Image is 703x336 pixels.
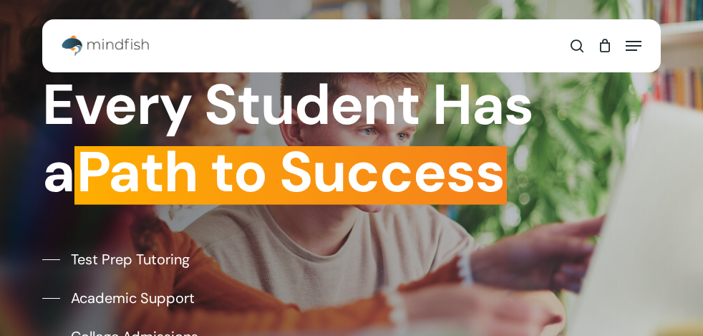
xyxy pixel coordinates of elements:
[626,39,641,53] a: Navigation Menu
[42,287,195,309] a: Academic Support
[71,249,190,270] span: Test Prep Tutoring
[71,287,195,309] span: Academic Support
[74,135,507,208] em: Path to Success
[591,28,619,64] a: Cart
[42,28,661,64] header: Main Menu
[42,71,660,206] h1: Every Student Has a
[42,249,190,270] a: Test Prep Tutoring
[62,35,149,57] img: Mindfish Test Prep & Academics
